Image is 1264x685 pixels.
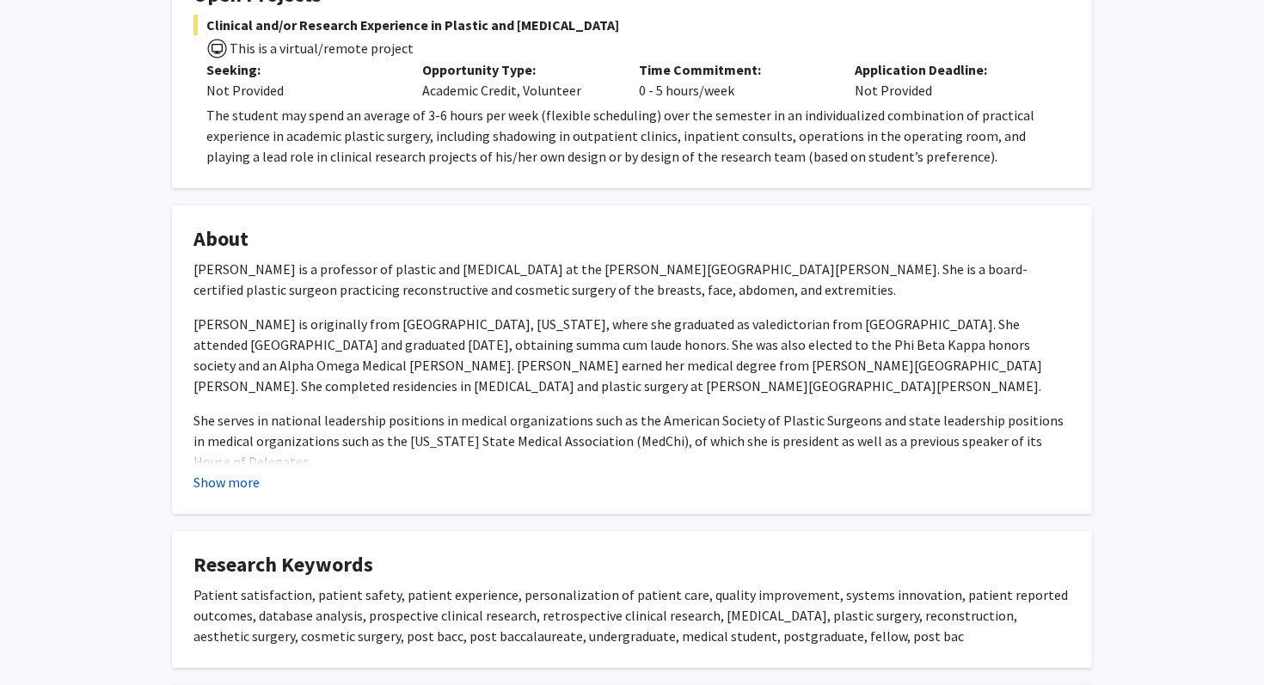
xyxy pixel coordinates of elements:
[206,59,396,80] p: Seeking:
[409,59,625,101] div: Academic Credit, Volunteer
[206,107,1034,165] span: The student may spend an average of 3-6 hours per week (flexible scheduling) over the semester in...
[206,80,396,101] div: Not Provided
[842,59,1058,101] div: Not Provided
[639,59,829,80] p: Time Commitment:
[193,227,1071,252] h4: About
[228,40,414,57] span: This is a virtual/remote project
[855,59,1045,80] p: Application Deadline:
[193,553,1071,578] h4: Research Keywords
[13,608,73,672] iframe: Chat
[193,314,1071,396] p: [PERSON_NAME] is originally from [GEOGRAPHIC_DATA], [US_STATE], where she graduated as valedictor...
[422,59,612,80] p: Opportunity Type:
[193,584,1071,646] div: Patient satisfaction, patient safety, patient experience, personalization of patient care, qualit...
[193,15,1071,35] span: Clinical and/or Research Experience in Plastic and [MEDICAL_DATA]
[193,410,1071,472] p: She serves in national leadership positions in medical organizations such as the American Society...
[193,259,1071,300] p: [PERSON_NAME] is a professor of plastic and [MEDICAL_DATA] at the [PERSON_NAME][GEOGRAPHIC_DATA][...
[626,59,842,101] div: 0 - 5 hours/week
[193,472,260,492] button: Show more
